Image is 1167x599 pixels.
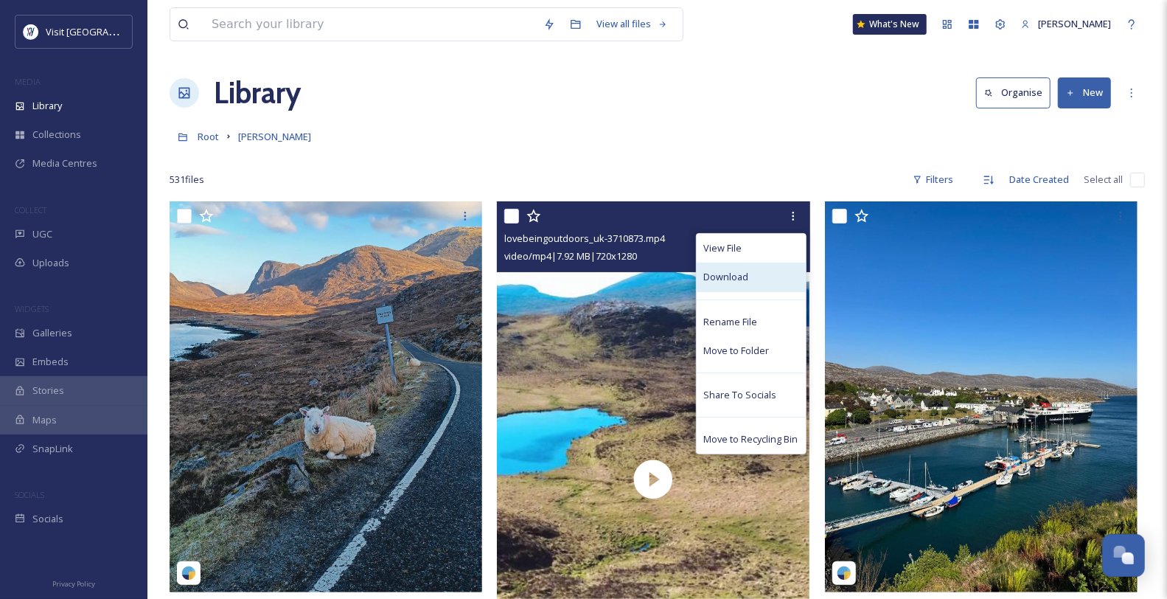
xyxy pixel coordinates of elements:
[704,315,758,329] span: Rename File
[204,8,536,41] input: Search your library
[32,227,52,241] span: UGC
[704,270,749,284] span: Download
[1084,173,1123,187] span: Select all
[198,128,219,145] a: Root
[504,249,637,263] span: video/mp4 | 7.92 MB | 720 x 1280
[704,432,798,446] span: Move to Recycling Bin
[181,566,196,581] img: snapsea-logo.png
[825,201,1138,592] img: postcards_from_the_hebrides-3630414.jpg
[238,130,311,143] span: [PERSON_NAME]
[170,173,204,187] span: 531 file s
[15,489,44,500] span: SOCIALS
[704,388,777,402] span: Share To Socials
[15,303,49,314] span: WIDGETS
[32,512,63,526] span: Socials
[238,128,311,145] a: [PERSON_NAME]
[1002,165,1076,194] div: Date Created
[214,71,301,115] a: Library
[1058,77,1111,108] button: New
[504,232,665,245] span: lovebeingoutdoors_uk-3710873.mp4
[837,566,851,581] img: snapsea-logo.png
[704,344,770,358] span: Move to Folder
[32,442,73,456] span: SnapLink
[32,384,64,398] span: Stories
[32,256,69,270] span: Uploads
[976,77,1051,108] button: Organise
[32,128,81,142] span: Collections
[1014,10,1118,38] a: [PERSON_NAME]
[32,99,62,113] span: Library
[905,165,961,194] div: Filters
[46,24,160,38] span: Visit [GEOGRAPHIC_DATA]
[24,24,38,39] img: Untitled%20design%20%2897%29.png
[170,201,482,592] img: federica_violetto-4309767.jpg
[32,326,72,340] span: Galleries
[198,130,219,143] span: Root
[704,241,742,255] span: View File
[15,204,46,215] span: COLLECT
[1102,534,1145,577] button: Open Chat
[52,579,95,589] span: Privacy Policy
[32,355,69,369] span: Embeds
[853,14,927,35] a: What's New
[15,76,41,87] span: MEDIA
[52,574,95,592] a: Privacy Policy
[1038,17,1111,30] span: [PERSON_NAME]
[589,10,675,38] a: View all files
[32,413,57,427] span: Maps
[32,156,97,170] span: Media Centres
